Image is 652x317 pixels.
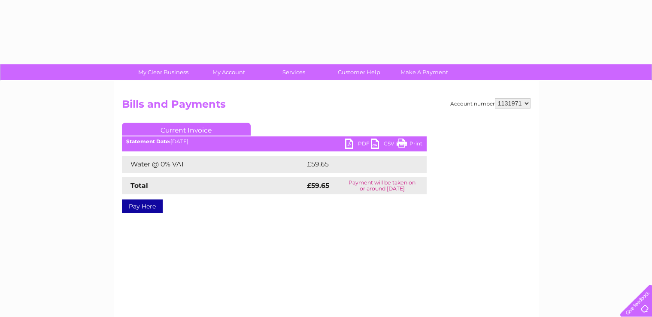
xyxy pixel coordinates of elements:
h2: Bills and Payments [122,98,531,115]
a: Customer Help [324,64,394,80]
b: Statement Date: [126,138,170,145]
a: CSV [371,139,397,151]
a: Current Invoice [122,123,251,136]
td: £59.65 [305,156,409,173]
a: My Account [193,64,264,80]
a: PDF [345,139,371,151]
td: Payment will be taken on or around [DATE] [338,177,427,194]
td: Water @ 0% VAT [122,156,305,173]
strong: Total [130,181,148,190]
a: Make A Payment [389,64,460,80]
a: My Clear Business [128,64,199,80]
a: Print [397,139,422,151]
strong: £59.65 [307,181,329,190]
div: [DATE] [122,139,427,145]
a: Pay Here [122,199,163,213]
a: Services [258,64,329,80]
div: Account number [450,98,531,109]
